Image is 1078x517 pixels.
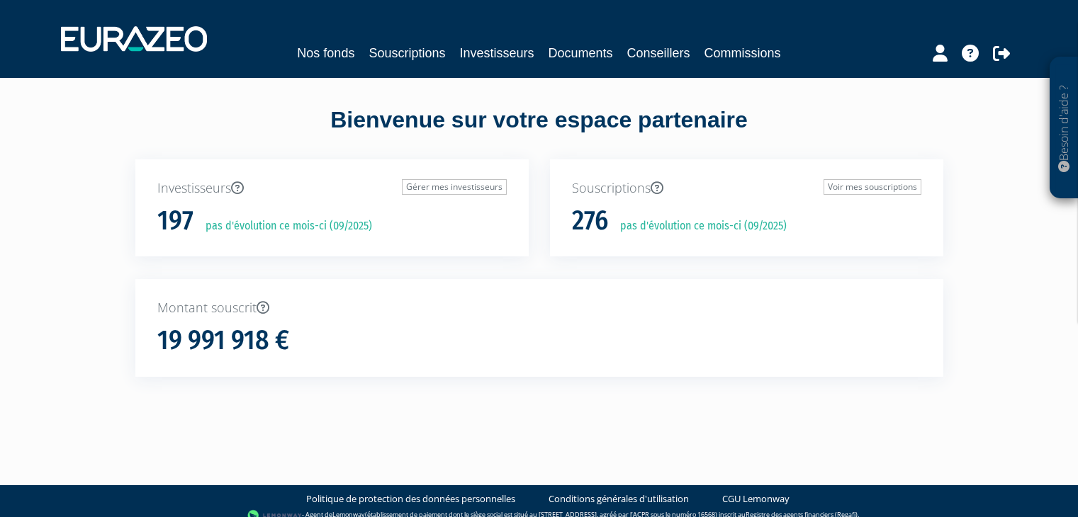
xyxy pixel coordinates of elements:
a: Souscriptions [369,43,445,63]
p: Montant souscrit [157,299,921,317]
p: Besoin d'aide ? [1056,64,1072,192]
p: pas d'évolution ce mois-ci (09/2025) [610,218,787,234]
a: Voir mes souscriptions [824,179,921,195]
p: pas d'évolution ce mois-ci (09/2025) [196,218,372,234]
a: Investisseurs [459,43,534,63]
p: Souscriptions [572,179,921,198]
a: Commissions [704,43,781,63]
h1: 197 [157,206,193,236]
a: Politique de protection des données personnelles [306,492,515,506]
a: Gérer mes investisseurs [402,179,507,195]
p: Investisseurs [157,179,507,198]
a: Conseillers [627,43,690,63]
h1: 276 [572,206,608,236]
a: Conditions générales d'utilisation [549,492,689,506]
img: 1732889491-logotype_eurazeo_blanc_rvb.png [61,26,207,52]
div: Bienvenue sur votre espace partenaire [125,104,954,159]
h1: 19 991 918 € [157,326,289,356]
a: Documents [549,43,613,63]
a: CGU Lemonway [722,492,790,506]
a: Nos fonds [297,43,354,63]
